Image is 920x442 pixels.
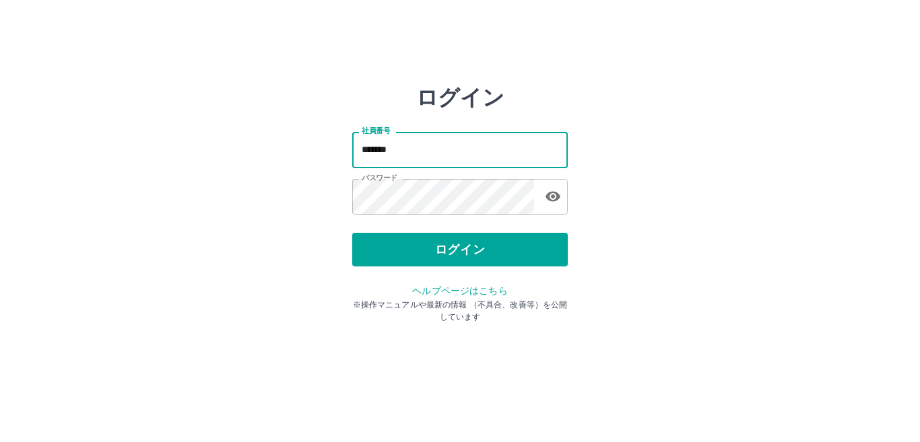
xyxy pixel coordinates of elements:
[416,85,504,110] h2: ログイン
[352,299,568,323] p: ※操作マニュアルや最新の情報 （不具合、改善等）を公開しています
[412,285,507,296] a: ヘルプページはこちら
[362,126,390,136] label: 社員番号
[362,173,397,183] label: パスワード
[352,233,568,266] button: ログイン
